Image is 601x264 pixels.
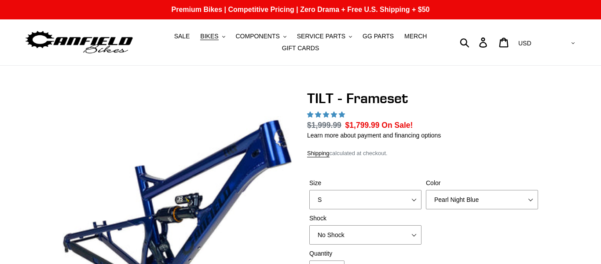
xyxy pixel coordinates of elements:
[297,33,345,40] span: SERVICE PARTS
[381,119,413,131] span: On Sale!
[307,111,347,118] span: 5.00 stars
[170,30,194,42] a: SALE
[309,249,421,258] label: Quantity
[404,33,427,40] span: MERCH
[231,30,290,42] button: COMPONENTS
[307,121,341,130] s: $1,999.99
[282,45,319,52] span: GIFT CARDS
[309,214,421,223] label: Shock
[307,150,330,157] a: Shipping
[307,132,441,139] a: Learn more about payment and financing options
[400,30,431,42] a: MERCH
[200,33,218,40] span: BIKES
[426,178,538,188] label: Color
[358,30,398,42] a: GG PARTS
[345,121,380,130] span: $1,799.99
[307,90,540,107] h1: TILT - Frameset
[278,42,324,54] a: GIFT CARDS
[363,33,394,40] span: GG PARTS
[293,30,356,42] button: SERVICE PARTS
[235,33,279,40] span: COMPONENTS
[307,149,540,158] div: calculated at checkout.
[196,30,229,42] button: BIKES
[24,29,134,56] img: Canfield Bikes
[309,178,421,188] label: Size
[174,33,190,40] span: SALE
